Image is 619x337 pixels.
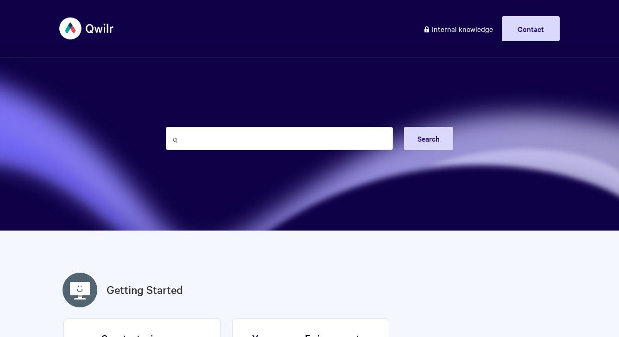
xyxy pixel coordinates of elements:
a: Internal knowledge [416,16,500,41]
a: Contact [502,16,560,41]
a: Getting Started [107,281,183,298]
span: Search [417,133,440,144]
img: Qwilr Help Center [59,11,114,46]
input: Search the knowledge base [166,127,393,150]
button: Search [404,127,453,150]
